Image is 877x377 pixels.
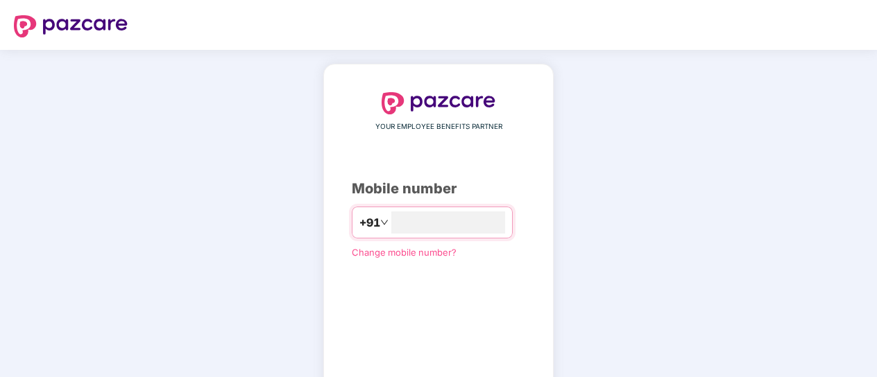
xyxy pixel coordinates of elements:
[352,178,525,200] div: Mobile number
[352,247,457,258] a: Change mobile number?
[359,214,380,231] span: +91
[375,121,502,132] span: YOUR EMPLOYEE BENEFITS PARTNER
[14,15,128,37] img: logo
[382,92,495,114] img: logo
[380,218,389,227] span: down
